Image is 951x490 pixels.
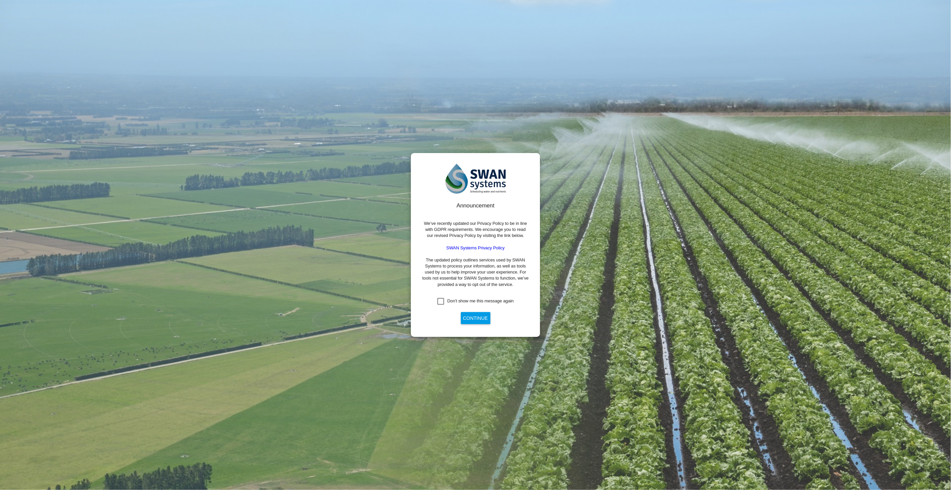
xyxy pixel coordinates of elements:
[447,298,514,304] div: Don't show me this message again
[461,312,490,324] button: Continue
[422,257,529,287] span: The updated policy outlines services used by SWAN Systems to process your information, as well as...
[445,164,506,194] img: SWAN-Landscape-Logo-Colour.png
[437,298,514,305] md-checkbox: Don't show me this message again
[424,221,527,238] span: We’ve recently updated our Privacy Policy to be in line with GDPR requirements. We encourage you ...
[446,245,505,250] a: SWAN Systems Privacy Policy
[422,202,529,210] div: Announcement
